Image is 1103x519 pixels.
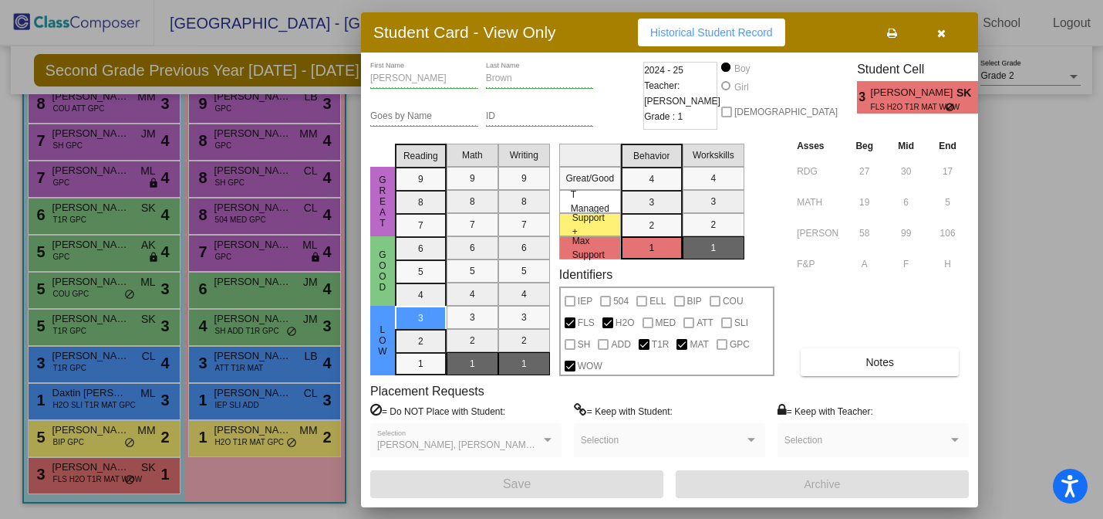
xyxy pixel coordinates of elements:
span: H2O [616,314,635,332]
span: MAT [690,335,708,354]
span: ATT [697,314,713,332]
h3: Student Card - View Only [373,22,556,42]
button: Archive [676,470,969,498]
span: SK [956,85,978,101]
h3: Student Cell [857,62,991,76]
span: Archive [804,478,841,490]
span: Grade : 1 [644,109,683,124]
span: Great [376,175,390,229]
input: assessment [797,222,839,245]
span: IEP [578,292,592,310]
label: = Keep with Student: [574,403,673,419]
span: FLS H2O T1R MAT WOW [871,101,946,113]
th: Mid [885,137,926,154]
span: 504 [613,292,629,310]
label: = Do NOT Place with Student: [370,403,505,419]
span: ELL [649,292,666,310]
span: [PERSON_NAME] [871,85,956,101]
th: Beg [843,137,885,154]
label: Identifiers [559,267,612,282]
span: [DEMOGRAPHIC_DATA] [734,103,838,121]
span: BIP [687,292,702,310]
div: Boy [734,62,751,76]
span: 1 [978,88,991,107]
span: GPC [730,335,750,354]
input: assessment [797,191,839,214]
span: Teacher: [PERSON_NAME] [644,78,720,109]
label: Placement Requests [370,384,484,399]
input: goes by name [370,111,478,122]
span: SLI [734,314,748,332]
th: Asses [793,137,843,154]
span: WOW [578,357,602,375]
span: Notes [865,356,894,368]
label: = Keep with Teacher: [777,403,873,419]
span: MED [656,314,676,332]
span: SH [578,335,591,354]
div: Girl [734,80,749,94]
span: [PERSON_NAME], [PERSON_NAME], [PERSON_NAME], [PERSON_NAME] [377,439,697,450]
button: Notes [801,348,959,376]
span: Low [376,324,390,357]
button: Save [370,470,663,498]
span: Save [503,477,531,490]
button: Historical Student Record [638,19,785,46]
input: assessment [797,160,839,183]
span: 2024 - 25 [644,63,683,78]
th: End [926,137,969,154]
span: FLS [578,314,595,332]
span: T1R [652,335,670,354]
span: Good [376,249,390,293]
span: 3 [857,88,870,107]
input: assessment [797,253,839,276]
span: Historical Student Record [650,26,773,39]
span: COU [723,292,744,310]
span: ADD [611,335,630,354]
